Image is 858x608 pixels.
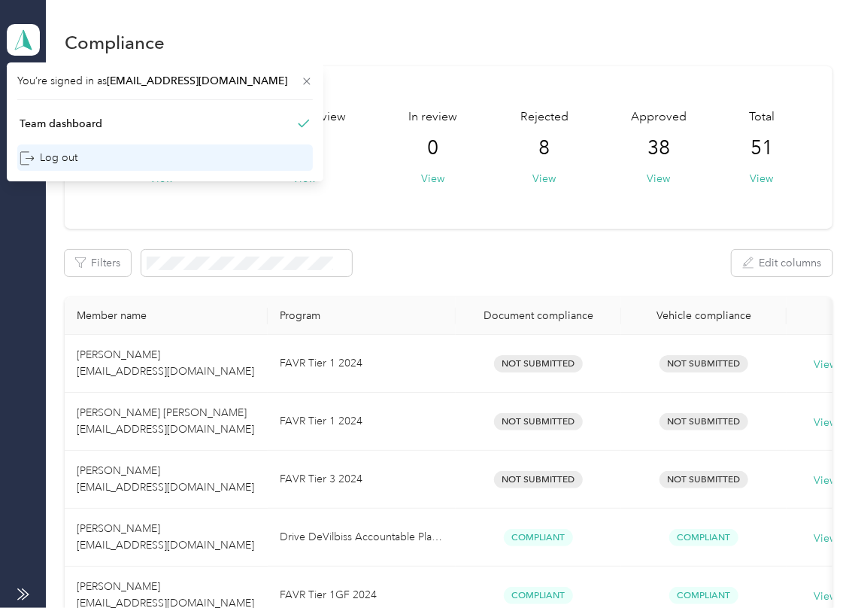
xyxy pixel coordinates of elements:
span: Compliant [504,529,573,546]
button: Filters [65,250,131,276]
span: [PERSON_NAME] [PERSON_NAME] [EMAIL_ADDRESS][DOMAIN_NAME] [77,406,254,436]
span: [EMAIL_ADDRESS][DOMAIN_NAME] [107,74,287,87]
h1: Compliance [65,35,165,50]
th: Program [268,297,456,335]
th: Member name [65,297,268,335]
span: Total [749,108,775,126]
span: [PERSON_NAME] [EMAIL_ADDRESS][DOMAIN_NAME] [77,348,254,378]
td: FAVR Tier 1 2024 [268,335,456,393]
span: Compliant [504,587,573,604]
span: 8 [538,136,550,160]
span: Compliant [669,529,738,546]
button: View [422,171,445,187]
span: [PERSON_NAME] [EMAIL_ADDRESS][DOMAIN_NAME] [77,464,254,494]
button: View [647,171,670,187]
span: Not Submitted [659,413,748,430]
button: View [532,171,556,187]
span: 51 [750,136,773,160]
span: Compliant [669,587,738,604]
span: Not Submitted [494,413,583,430]
span: You’re signed in as [17,73,313,89]
div: Document compliance [468,309,609,322]
div: Log out [20,150,77,166]
span: Approved [631,108,687,126]
span: Not Submitted [659,471,748,488]
span: Not Submitted [494,471,583,488]
td: FAVR Tier 3 2024 [268,451,456,509]
td: Drive DeVilbiss Accountable Plan 2024 [268,509,456,567]
span: In review [409,108,458,126]
button: View [750,171,773,187]
span: 0 [428,136,439,160]
span: Not Submitted [494,355,583,372]
span: Not Submitted [659,355,748,372]
div: Vehicle compliance [633,309,775,322]
span: 38 [647,136,670,160]
td: FAVR Tier 1 2024 [268,393,456,451]
span: Rejected [520,108,568,126]
span: [PERSON_NAME] [EMAIL_ADDRESS][DOMAIN_NAME] [77,522,254,552]
iframe: Everlance-gr Chat Button Frame [774,524,858,608]
button: Edit columns [732,250,832,276]
div: Team dashboard [20,116,102,132]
